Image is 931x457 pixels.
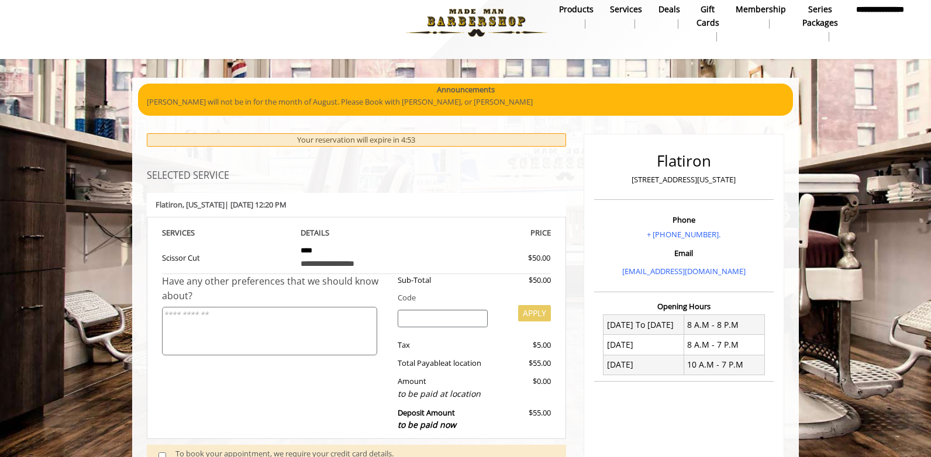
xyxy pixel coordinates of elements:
[594,302,774,310] h3: Opening Hours
[496,339,550,351] div: $5.00
[389,339,497,351] div: Tax
[421,226,551,240] th: PRICE
[389,274,497,286] div: Sub-Total
[604,355,684,375] td: [DATE]
[496,274,550,286] div: $50.00
[398,387,488,400] div: to be paid at location
[496,375,550,400] div: $0.00
[518,305,551,321] button: APPLY
[559,3,594,16] b: products
[727,1,794,32] a: MembershipMembership
[147,96,784,108] p: [PERSON_NAME] will not be in for the month of August. Please Book with [PERSON_NAME], or [PERSON_...
[389,375,497,400] div: Amount
[622,266,746,276] a: [EMAIL_ADDRESS][DOMAIN_NAME]
[658,3,680,16] b: Deals
[496,407,550,432] div: $55.00
[684,315,764,335] td: 8 A.M - 8 P.M
[162,226,292,240] th: SERVICE
[597,174,771,186] p: [STREET_ADDRESS][US_STATE]
[162,239,292,273] td: Scissor Cut
[444,358,481,368] span: at location
[389,292,551,304] div: Code
[147,133,566,147] div: Your reservation will expire in 4:53
[389,357,497,369] div: Total Payable
[802,3,838,29] b: Series packages
[398,407,456,431] b: Deposit Amount
[597,216,771,224] h3: Phone
[688,1,727,44] a: Gift cardsgift cards
[156,199,287,210] b: Flatiron | [DATE] 12:20 PM
[398,419,456,430] span: to be paid now
[437,84,495,96] b: Announcements
[602,1,650,32] a: ServicesServices
[551,1,602,32] a: Productsproducts
[191,227,195,238] span: S
[162,274,389,304] div: Have any other preferences that we should know about?
[597,249,771,257] h3: Email
[604,315,684,335] td: [DATE] To [DATE]
[650,1,688,32] a: DealsDeals
[794,1,846,44] a: Series packagesSeries packages
[292,226,422,240] th: DETAILS
[147,171,566,181] h3: SELECTED SERVICE
[736,3,786,16] b: Membership
[604,335,684,355] td: [DATE]
[486,252,550,264] div: $50.00
[597,153,771,169] h2: Flatiron
[696,3,719,29] b: gift cards
[182,199,225,210] span: , [US_STATE]
[684,355,764,375] td: 10 A.M - 7 P.M
[684,335,764,355] td: 8 A.M - 7 P.M
[610,3,642,16] b: Services
[647,229,720,240] a: + [PHONE_NUMBER].
[496,357,550,369] div: $55.00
